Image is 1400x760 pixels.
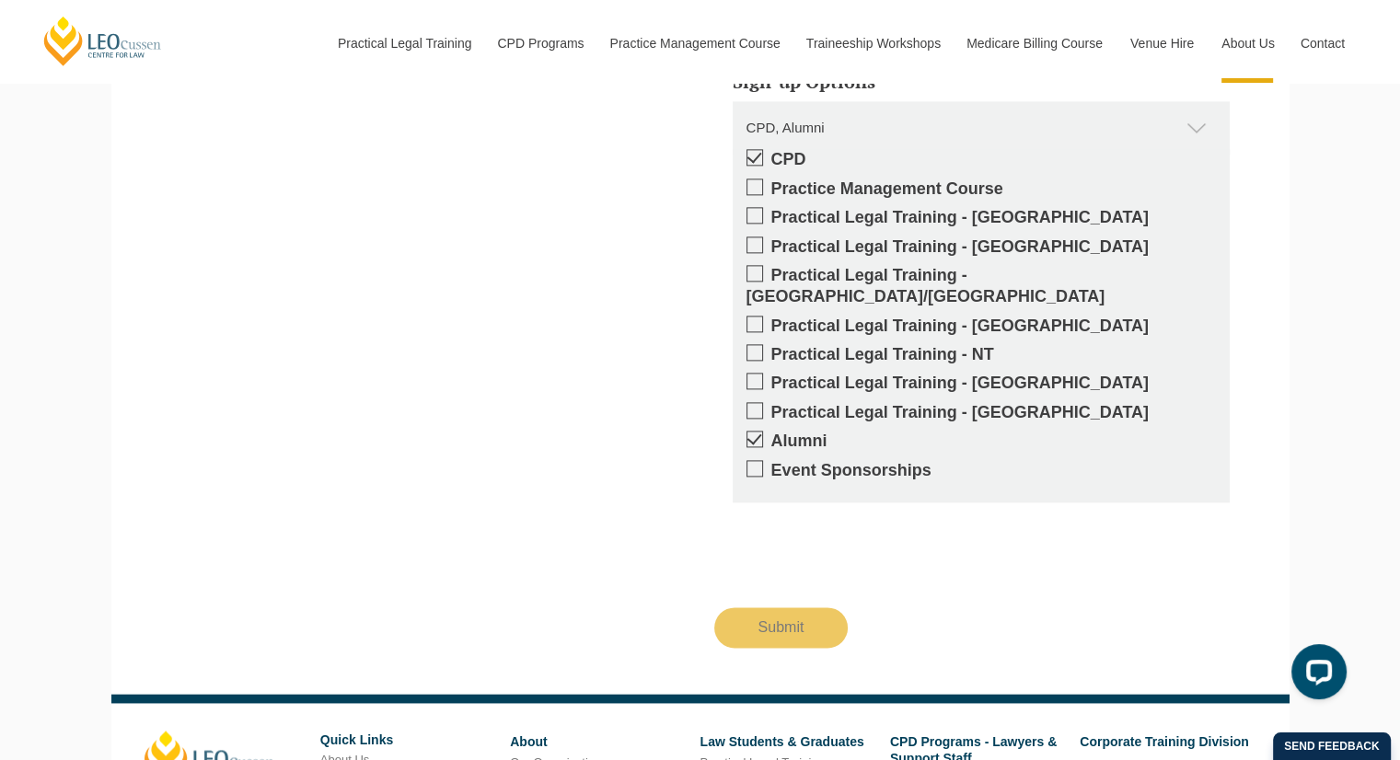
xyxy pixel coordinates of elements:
[746,344,1216,365] label: Practical Legal Training - NT
[324,4,484,83] a: Practical Legal Training
[714,607,849,648] input: Submit
[700,734,863,749] a: Law Students & Graduates
[793,4,953,83] a: Traineeship Workshops
[746,402,1216,423] label: Practical Legal Training - [GEOGRAPHIC_DATA]
[746,316,1216,337] label: Practical Legal Training - [GEOGRAPHIC_DATA]
[746,236,1216,258] label: Practical Legal Training - [GEOGRAPHIC_DATA]
[714,517,994,589] iframe: reCAPTCHA
[483,4,596,83] a: CPD Programs
[733,101,1230,155] div: CPD, Alumni
[41,15,164,67] a: [PERSON_NAME] Centre for Law
[746,373,1216,394] label: Practical Legal Training - [GEOGRAPHIC_DATA]
[1080,734,1249,749] a: Corporate Training Division
[746,207,1216,228] label: Practical Legal Training - [GEOGRAPHIC_DATA]
[1117,4,1208,83] a: Venue Hire
[746,149,1216,170] label: CPD
[1287,4,1359,83] a: Contact
[1277,637,1354,714] iframe: LiveChat chat widget
[1208,4,1287,83] a: About Us
[596,4,793,83] a: Practice Management Course
[746,178,1216,200] label: Practice Management Course
[746,431,1216,452] label: Alumni
[320,733,496,747] h6: Quick Links
[953,4,1117,83] a: Medicare Billing Course
[510,734,547,749] a: About
[733,72,1230,92] h5: Sign-up Options
[746,265,1216,308] label: Practical Legal Training - [GEOGRAPHIC_DATA]/[GEOGRAPHIC_DATA]
[746,460,1216,481] label: Event Sponsorships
